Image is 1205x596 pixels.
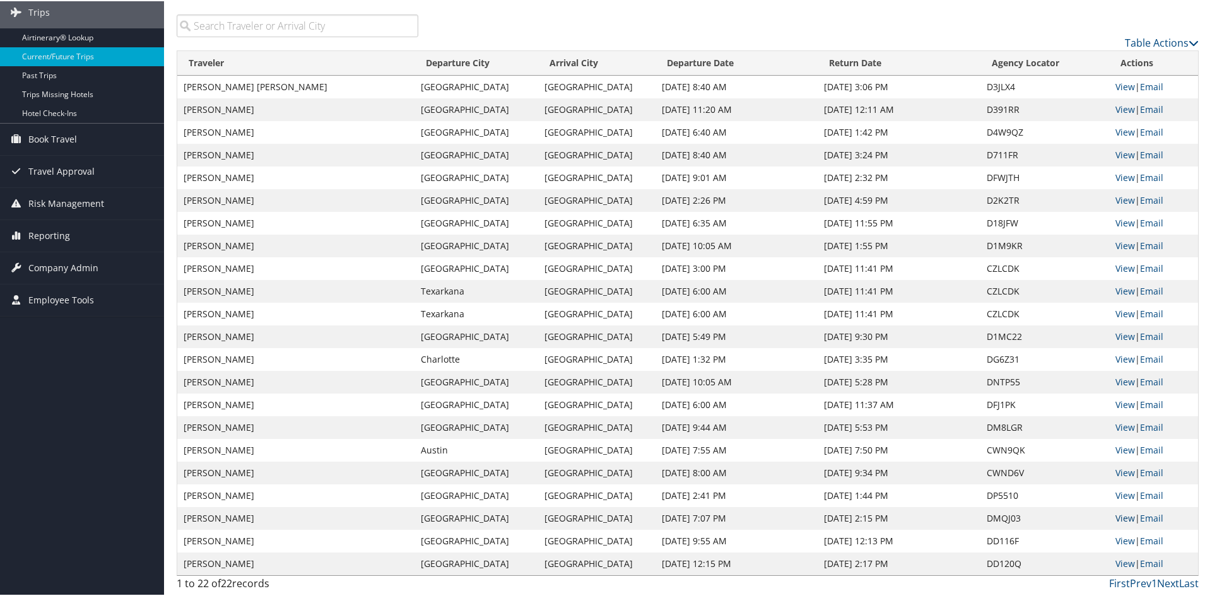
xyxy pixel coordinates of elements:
[538,279,655,301] td: [GEOGRAPHIC_DATA]
[655,415,818,438] td: [DATE] 9:44 AM
[1115,329,1135,341] a: View
[655,438,818,460] td: [DATE] 7:55 AM
[538,347,655,370] td: [GEOGRAPHIC_DATA]
[1115,102,1135,114] a: View
[818,233,980,256] td: [DATE] 1:55 PM
[1140,556,1163,568] a: Email
[414,233,539,256] td: [GEOGRAPHIC_DATA]
[1140,443,1163,455] a: Email
[1115,352,1135,364] a: View
[818,529,980,551] td: [DATE] 12:13 PM
[818,324,980,347] td: [DATE] 9:30 PM
[655,143,818,165] td: [DATE] 8:40 AM
[980,347,1109,370] td: DG6Z31
[1115,148,1135,160] a: View
[1109,301,1198,324] td: |
[1109,551,1198,574] td: |
[818,392,980,415] td: [DATE] 11:37 AM
[538,506,655,529] td: [GEOGRAPHIC_DATA]
[1115,556,1135,568] a: View
[655,74,818,97] td: [DATE] 8:40 AM
[1140,329,1163,341] a: Email
[1109,279,1198,301] td: |
[177,13,418,36] input: Search Traveler or Arrival City
[177,74,414,97] td: [PERSON_NAME] [PERSON_NAME]
[28,251,98,283] span: Company Admin
[655,188,818,211] td: [DATE] 2:26 PM
[980,392,1109,415] td: DFJ1PK
[655,551,818,574] td: [DATE] 12:15 PM
[538,97,655,120] td: [GEOGRAPHIC_DATA]
[818,460,980,483] td: [DATE] 9:34 PM
[414,506,539,529] td: [GEOGRAPHIC_DATA]
[414,188,539,211] td: [GEOGRAPHIC_DATA]
[1115,238,1135,250] a: View
[818,211,980,233] td: [DATE] 11:55 PM
[1115,488,1135,500] a: View
[655,483,818,506] td: [DATE] 2:41 PM
[538,74,655,97] td: [GEOGRAPHIC_DATA]
[980,188,1109,211] td: D2K2TR
[177,120,414,143] td: [PERSON_NAME]
[1179,575,1199,589] a: Last
[655,50,818,74] th: Departure Date: activate to sort column descending
[980,50,1109,74] th: Agency Locator: activate to sort column ascending
[177,256,414,279] td: [PERSON_NAME]
[818,74,980,97] td: [DATE] 3:06 PM
[1109,506,1198,529] td: |
[177,370,414,392] td: [PERSON_NAME]
[414,50,539,74] th: Departure City: activate to sort column ascending
[980,438,1109,460] td: CWN9QK
[1109,50,1198,74] th: Actions
[1140,148,1163,160] a: Email
[28,155,95,186] span: Travel Approval
[414,301,539,324] td: Texarkana
[980,506,1109,529] td: DMQJ03
[177,233,414,256] td: [PERSON_NAME]
[1115,79,1135,91] a: View
[28,283,94,315] span: Employee Tools
[177,279,414,301] td: [PERSON_NAME]
[1140,511,1163,523] a: Email
[655,392,818,415] td: [DATE] 6:00 AM
[1109,97,1198,120] td: |
[818,279,980,301] td: [DATE] 11:41 PM
[818,438,980,460] td: [DATE] 7:50 PM
[177,211,414,233] td: [PERSON_NAME]
[980,143,1109,165] td: D711FR
[980,256,1109,279] td: CZLCDK
[655,233,818,256] td: [DATE] 10:05 AM
[1109,188,1198,211] td: |
[980,551,1109,574] td: DD120Q
[818,120,980,143] td: [DATE] 1:42 PM
[538,143,655,165] td: [GEOGRAPHIC_DATA]
[655,460,818,483] td: [DATE] 8:00 AM
[818,301,980,324] td: [DATE] 11:41 PM
[655,506,818,529] td: [DATE] 7:07 PM
[538,120,655,143] td: [GEOGRAPHIC_DATA]
[1140,488,1163,500] a: Email
[538,165,655,188] td: [GEOGRAPHIC_DATA]
[1115,216,1135,228] a: View
[1140,397,1163,409] a: Email
[1140,352,1163,364] a: Email
[177,460,414,483] td: [PERSON_NAME]
[538,233,655,256] td: [GEOGRAPHIC_DATA]
[538,50,655,74] th: Arrival City: activate to sort column ascending
[655,324,818,347] td: [DATE] 5:49 PM
[980,97,1109,120] td: D391RR
[655,529,818,551] td: [DATE] 9:55 AM
[818,188,980,211] td: [DATE] 4:59 PM
[28,122,77,154] span: Book Travel
[28,187,104,218] span: Risk Management
[538,438,655,460] td: [GEOGRAPHIC_DATA]
[177,165,414,188] td: [PERSON_NAME]
[655,279,818,301] td: [DATE] 6:00 AM
[818,165,980,188] td: [DATE] 2:32 PM
[1109,74,1198,97] td: |
[1109,324,1198,347] td: |
[1109,165,1198,188] td: |
[980,460,1109,483] td: CWND6V
[818,370,980,392] td: [DATE] 5:28 PM
[1109,347,1198,370] td: |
